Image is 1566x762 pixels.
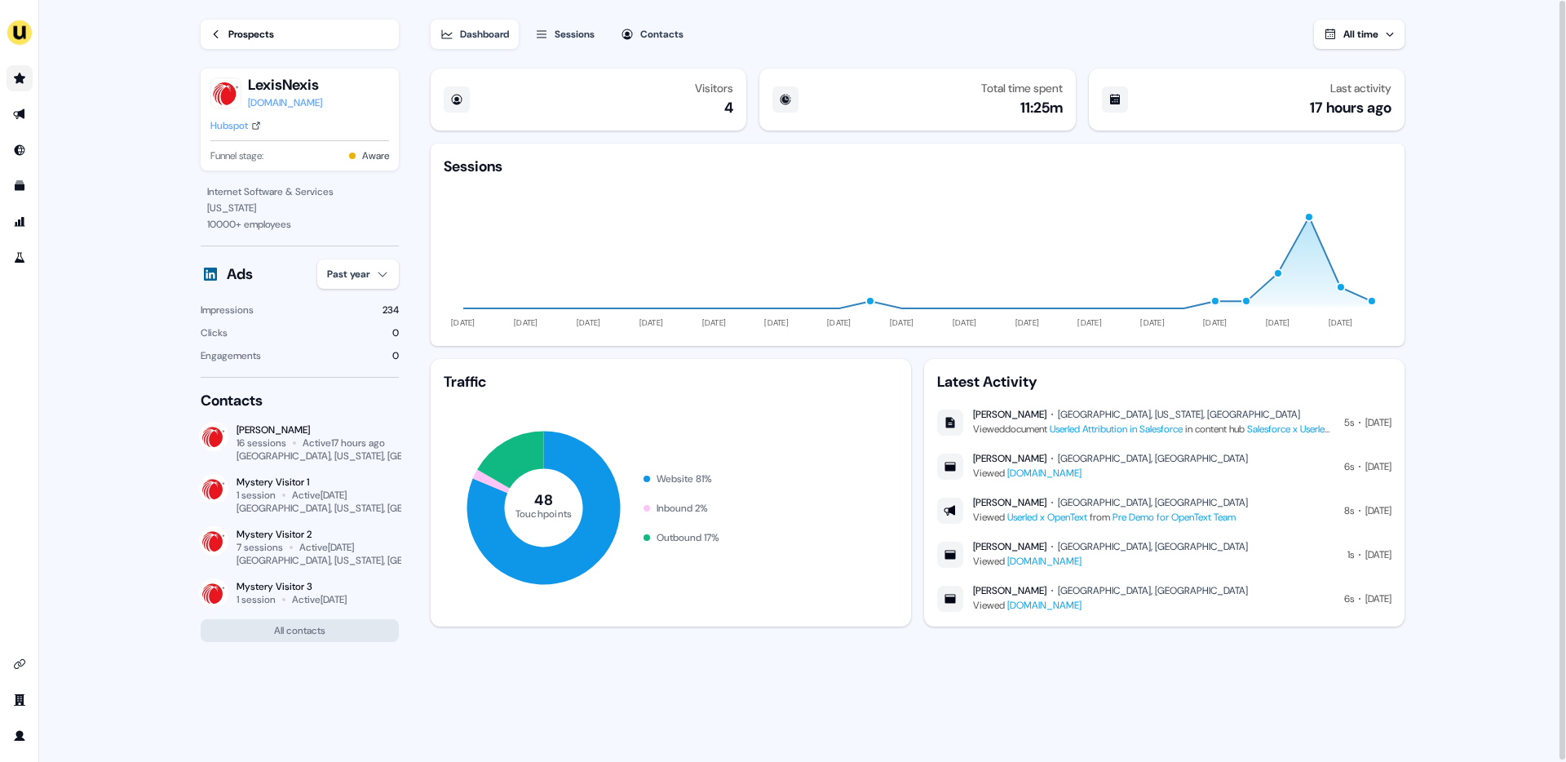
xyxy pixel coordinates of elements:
tspan: [DATE] [514,317,538,328]
div: Mystery Visitor 1 [237,476,399,489]
div: Total time spent [981,82,1063,95]
a: [DOMAIN_NAME] [248,95,322,111]
div: Contacts [640,26,683,42]
a: Salesforce x Userled Data for AlertMedia [1247,423,1415,436]
a: Go to outbound experience [7,101,33,127]
button: All time [1314,20,1405,49]
button: Sessions [525,20,604,49]
a: Go to templates [7,173,33,199]
div: Prospects [228,26,274,42]
div: Active [DATE] [299,541,354,554]
div: [PERSON_NAME] [973,540,1046,553]
div: Contacts [201,391,399,410]
div: Viewed [973,465,1248,481]
tspan: [DATE] [1015,317,1040,328]
a: Hubspot [210,117,261,134]
a: Go to Inbound [7,137,33,163]
tspan: [DATE] [1078,317,1103,328]
div: 10000 + employees [207,216,392,233]
div: Mystery Visitor 2 [237,528,399,541]
a: Go to attribution [7,209,33,235]
div: 1 session [237,489,276,502]
div: 8s [1344,503,1354,519]
a: Userled x OpenText [1007,511,1087,524]
div: 7 sessions [237,541,283,554]
a: Go to experiments [7,245,33,271]
tspan: [DATE] [577,317,601,328]
div: Sessions [444,157,502,176]
div: 1 session [237,593,276,606]
div: [PERSON_NAME] [973,408,1046,421]
a: Go to prospects [7,65,33,91]
div: [GEOGRAPHIC_DATA], [GEOGRAPHIC_DATA] [1058,452,1248,465]
div: 5s [1344,414,1354,431]
div: [PERSON_NAME] [973,496,1046,509]
div: 16 sessions [237,436,286,450]
div: [DATE] [1365,459,1391,475]
span: All time [1343,28,1378,41]
div: Latest Activity [937,372,1391,392]
div: 1s [1347,547,1354,563]
div: Impressions [201,302,254,318]
div: Sessions [555,26,595,42]
div: Visitors [695,82,733,95]
tspan: [DATE] [451,317,476,328]
tspan: [DATE] [953,317,977,328]
div: [PERSON_NAME] [973,584,1046,597]
div: [DATE] [1365,414,1391,431]
div: Ads [227,264,253,284]
div: Internet Software & Services [207,184,392,200]
div: 0 [392,325,399,341]
div: Website 81 % [657,471,712,487]
div: [GEOGRAPHIC_DATA], [GEOGRAPHIC_DATA] [1058,540,1248,553]
button: LexisNexis [248,75,322,95]
div: [GEOGRAPHIC_DATA], [US_STATE], [GEOGRAPHIC_DATA] [237,502,481,515]
tspan: Touchpoints [515,507,573,520]
tspan: [DATE] [890,317,914,328]
div: Inbound 2 % [657,500,708,516]
tspan: [DATE] [702,317,727,328]
button: Aware [362,148,389,164]
div: [GEOGRAPHIC_DATA], [US_STATE], [GEOGRAPHIC_DATA] [1058,408,1300,421]
div: Viewed [973,553,1248,569]
tspan: [DATE] [827,317,852,328]
button: All contacts [201,619,399,642]
div: [US_STATE] [207,200,392,216]
tspan: 48 [534,490,553,510]
a: Go to integrations [7,651,33,677]
div: Traffic [444,372,898,392]
div: Clicks [201,325,228,341]
div: Engagements [201,348,261,364]
a: [DOMAIN_NAME] [1007,599,1082,612]
a: [DOMAIN_NAME] [1007,467,1082,480]
tspan: [DATE] [1203,317,1228,328]
div: Last activity [1330,82,1391,95]
div: [GEOGRAPHIC_DATA], [US_STATE], [GEOGRAPHIC_DATA] [237,554,481,567]
div: 6s [1344,591,1354,607]
div: [DATE] [1365,591,1391,607]
div: Dashboard [460,26,509,42]
tspan: [DATE] [1329,317,1353,328]
div: [GEOGRAPHIC_DATA], [GEOGRAPHIC_DATA] [1058,584,1248,597]
tspan: [DATE] [1140,317,1165,328]
a: Prospects [201,20,399,49]
div: Hubspot [210,117,248,134]
div: 4 [724,98,733,117]
div: 6s [1344,459,1354,475]
div: Viewed [973,597,1248,614]
button: Dashboard [431,20,519,49]
div: 17 hours ago [1310,98,1391,117]
tspan: [DATE] [639,317,664,328]
a: Userled Attribution in Salesforce [1050,423,1183,436]
button: Past year [317,259,399,289]
div: 234 [383,302,399,318]
div: Viewed document in content hub [973,421,1334,437]
a: [DOMAIN_NAME] [1007,555,1082,568]
div: [GEOGRAPHIC_DATA], [US_STATE], [GEOGRAPHIC_DATA] [237,450,481,463]
button: Contacts [611,20,693,49]
div: Active [DATE] [292,593,347,606]
div: [DATE] [1365,547,1391,563]
a: Pre Demo for OpenText Team [1113,511,1236,524]
div: [DATE] [1365,503,1391,519]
